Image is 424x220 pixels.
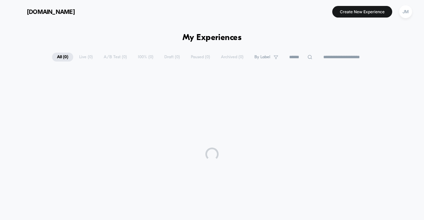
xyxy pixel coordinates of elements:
button: [DOMAIN_NAME] [10,6,77,17]
button: Create New Experience [332,6,392,18]
button: JM [397,5,414,19]
span: [DOMAIN_NAME] [27,8,75,15]
span: By Label [254,55,270,60]
h1: My Experiences [183,33,242,43]
span: All ( 0 ) [52,53,73,62]
div: JM [399,5,412,18]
